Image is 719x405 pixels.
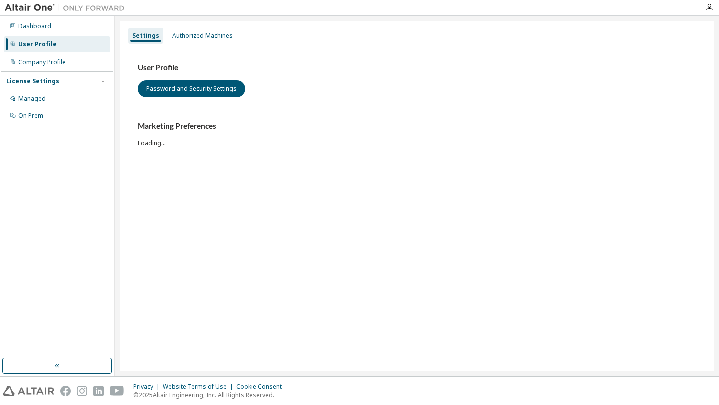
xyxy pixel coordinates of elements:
[18,40,57,48] div: User Profile
[172,32,233,40] div: Authorized Machines
[236,383,288,391] div: Cookie Consent
[133,391,288,399] p: © 2025 Altair Engineering, Inc. All Rights Reserved.
[133,383,163,391] div: Privacy
[110,386,124,396] img: youtube.svg
[18,112,43,120] div: On Prem
[77,386,87,396] img: instagram.svg
[163,383,236,391] div: Website Terms of Use
[6,77,59,85] div: License Settings
[3,386,54,396] img: altair_logo.svg
[138,80,245,97] button: Password and Security Settings
[18,58,66,66] div: Company Profile
[138,121,696,131] h3: Marketing Preferences
[18,95,46,103] div: Managed
[138,121,696,147] div: Loading...
[132,32,159,40] div: Settings
[138,63,696,73] h3: User Profile
[5,3,130,13] img: Altair One
[18,22,51,30] div: Dashboard
[93,386,104,396] img: linkedin.svg
[60,386,71,396] img: facebook.svg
